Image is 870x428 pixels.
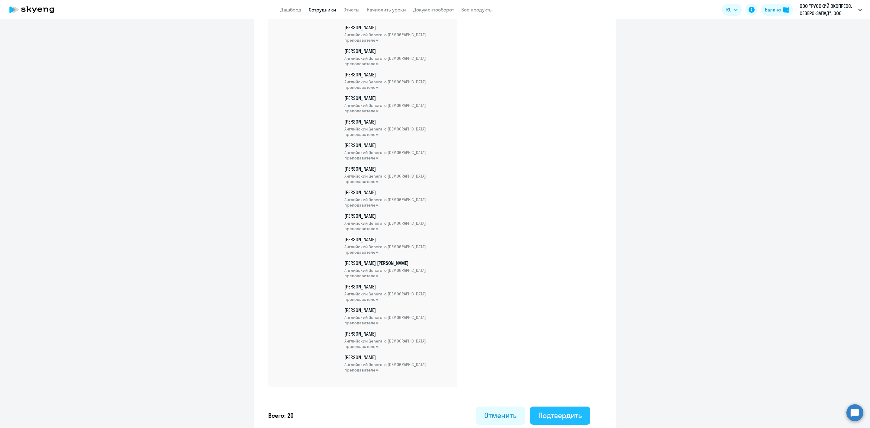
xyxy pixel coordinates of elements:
[344,56,450,66] span: Английский General с [DEMOGRAPHIC_DATA] преподавателем
[309,7,336,13] a: Сотрудники
[344,244,450,255] span: Английский General с [DEMOGRAPHIC_DATA] преподавателем
[344,71,450,90] p: [PERSON_NAME]
[765,6,781,13] div: Баланс
[367,7,406,13] a: Начислить уроки
[476,407,525,425] button: Отменить
[538,410,582,420] div: Подтвердить
[344,283,450,302] p: [PERSON_NAME]
[800,2,856,17] p: ООО "РУССКИЙ ЭКСПРЕСС. СЕВЕРО-ЗАПАД", ООО "РУССКИЙ ЭКСПРЕСС. СЕВЕРО-ЗАПАД" 50/50
[344,118,450,137] p: [PERSON_NAME]
[726,6,732,13] span: RU
[344,236,450,255] p: [PERSON_NAME]
[344,189,450,208] p: [PERSON_NAME]
[461,7,493,13] a: Все продукты
[344,79,450,90] span: Английский General с [DEMOGRAPHIC_DATA] преподавателем
[783,7,789,13] img: balance
[344,142,450,161] p: [PERSON_NAME]
[344,32,450,43] span: Английский General с [DEMOGRAPHIC_DATA] преподавателем
[344,354,450,373] p: [PERSON_NAME]
[344,338,450,349] span: Английский General с [DEMOGRAPHIC_DATA] преподавателем
[344,268,450,278] span: Английский General с [DEMOGRAPHIC_DATA] преподавателем
[344,150,450,161] span: Английский General с [DEMOGRAPHIC_DATA] преподавателем
[344,307,450,326] p: [PERSON_NAME]
[344,95,450,114] p: [PERSON_NAME]
[722,4,742,16] button: RU
[280,7,301,13] a: Дашборд
[344,197,450,208] span: Английский General с [DEMOGRAPHIC_DATA] преподавателем
[530,407,590,425] button: Подтвердить
[344,213,450,231] p: [PERSON_NAME]
[344,291,450,302] span: Английский General с [DEMOGRAPHIC_DATA] преподавателем
[344,330,450,349] p: [PERSON_NAME]
[344,362,450,373] span: Английский General с [DEMOGRAPHIC_DATA] преподавателем
[344,220,450,231] span: Английский General с [DEMOGRAPHIC_DATA] преподавателем
[344,48,450,66] p: [PERSON_NAME]
[344,24,450,43] p: [PERSON_NAME]
[344,260,450,278] p: [PERSON_NAME] [PERSON_NAME]
[344,103,450,114] span: Английский General с [DEMOGRAPHIC_DATA] преподавателем
[344,315,450,326] span: Английский General с [DEMOGRAPHIC_DATA] преподавателем
[268,411,294,420] p: Всего: 20
[413,7,454,13] a: Документооборот
[344,166,450,184] p: [PERSON_NAME]
[797,2,865,17] button: ООО "РУССКИЙ ЭКСПРЕСС. СЕВЕРО-ЗАПАД", ООО "РУССКИЙ ЭКСПРЕСС. СЕВЕРО-ЗАПАД" 50/50
[344,126,450,137] span: Английский General с [DEMOGRAPHIC_DATA] преподавателем
[761,4,793,16] button: Балансbalance
[484,410,517,420] div: Отменить
[344,173,450,184] span: Английский General с [DEMOGRAPHIC_DATA] преподавателем
[343,7,359,13] a: Отчеты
